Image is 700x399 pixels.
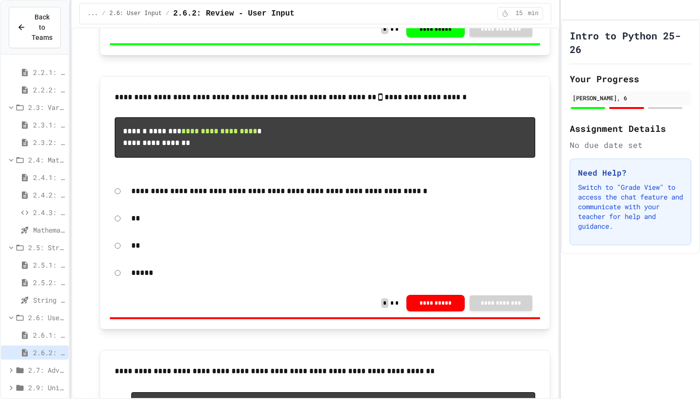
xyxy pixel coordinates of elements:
[102,10,105,18] span: /
[28,312,65,323] span: 2.6: User Input
[578,182,683,231] p: Switch to "Grade View" to access the chat feature and communicate with your teacher for help and ...
[28,155,65,165] span: 2.4: Mathematical Operators
[33,295,65,305] span: String Operators - Quiz
[33,190,65,200] span: 2.4.2: Review - Mathematical Operators
[570,139,691,151] div: No due date set
[33,277,65,288] span: 2.5.2: Review - String Operators
[511,10,527,18] span: 15
[33,137,65,147] span: 2.3.2: Review - Variables and Data Types
[173,8,295,19] span: 2.6.2: Review - User Input
[528,10,539,18] span: min
[33,120,65,130] span: 2.3.1: Variables and Data Types
[33,67,65,77] span: 2.2.1: Hello, World!
[32,12,52,43] span: Back to Teams
[166,10,169,18] span: /
[28,102,65,112] span: 2.3: Variables and Data Types
[28,365,65,375] span: 2.7: Advanced Math
[87,10,98,18] span: ...
[578,167,683,179] h3: Need Help?
[33,172,65,182] span: 2.4.1: Mathematical Operators
[109,10,162,18] span: 2.6: User Input
[33,85,65,95] span: 2.2.2: Review - Hello, World!
[28,382,65,393] span: 2.9: Unit Summary
[570,122,691,135] h2: Assignment Details
[33,260,65,270] span: 2.5.1: String Operators
[33,207,65,218] span: 2.4.3: The World's Worst [PERSON_NAME] Market
[573,93,688,102] div: [PERSON_NAME], 6
[33,225,65,235] span: Mathematical Operators - Quiz
[570,29,691,56] h1: Intro to Python 25-26
[28,242,65,253] span: 2.5: String Operators
[33,330,65,340] span: 2.6.1: User Input
[33,347,65,358] span: 2.6.2: Review - User Input
[570,72,691,86] h2: Your Progress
